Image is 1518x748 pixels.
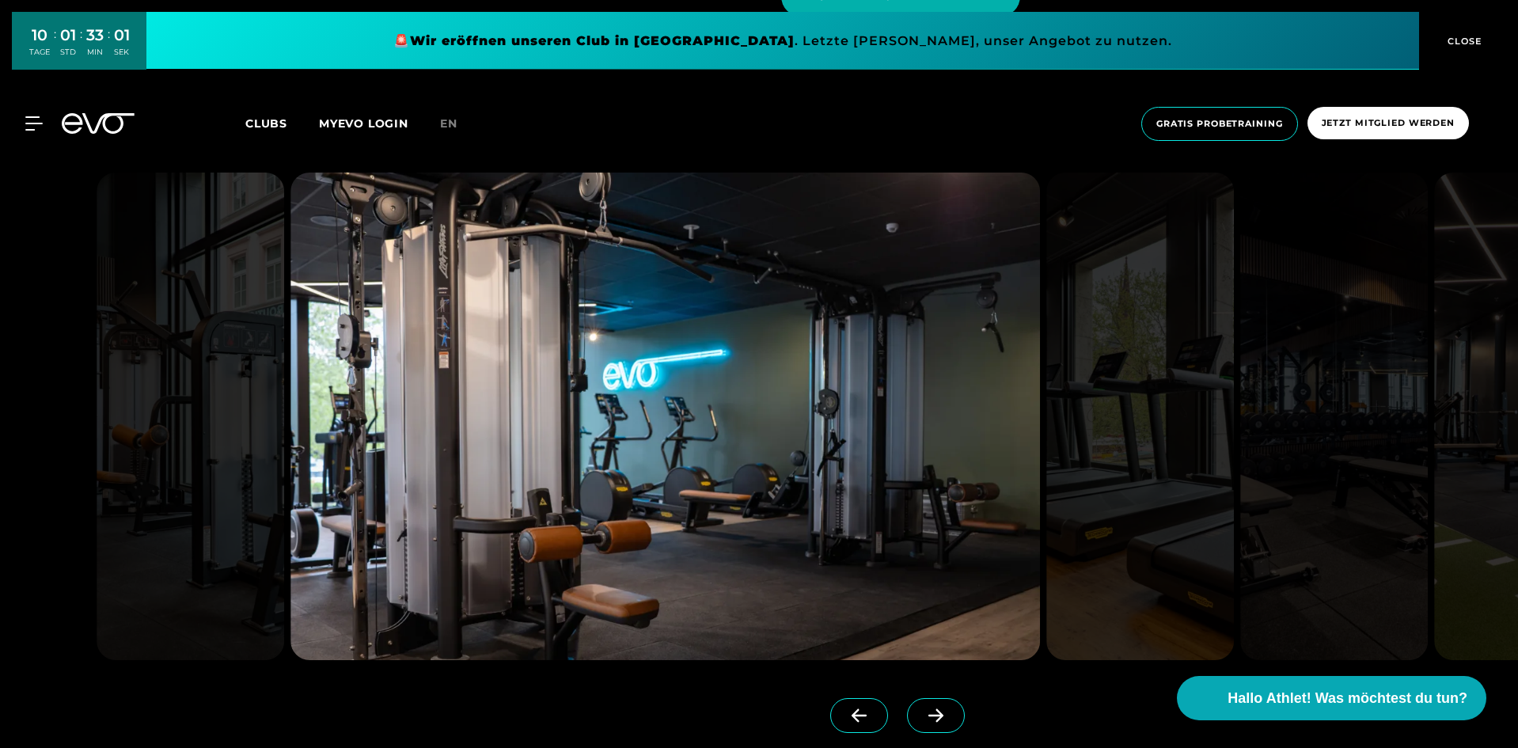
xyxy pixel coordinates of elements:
a: Clubs [245,116,319,131]
span: Hallo Athlet! Was möchtest du tun? [1228,688,1467,709]
button: Hallo Athlet! Was möchtest du tun? [1177,676,1486,720]
div: : [80,25,82,67]
span: Jetzt Mitglied werden [1322,116,1455,130]
div: : [54,25,56,67]
div: MIN [86,47,104,58]
div: TAGE [29,47,50,58]
div: 33 [86,24,104,47]
a: MYEVO LOGIN [319,116,408,131]
img: evofitness [1240,173,1428,660]
div: : [108,25,110,67]
div: 01 [60,24,76,47]
div: 01 [114,24,130,47]
div: STD [60,47,76,58]
img: evofitness [97,173,284,660]
div: SEK [114,47,130,58]
a: Jetzt Mitglied werden [1303,107,1474,141]
div: 10 [29,24,50,47]
img: evofitness [1046,173,1234,660]
span: Clubs [245,116,287,131]
span: Gratis Probetraining [1156,117,1283,131]
a: Gratis Probetraining [1137,107,1303,141]
img: evofitness [290,173,1040,660]
button: CLOSE [1419,12,1506,70]
span: en [440,116,457,131]
a: en [440,115,476,133]
span: CLOSE [1444,34,1482,48]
